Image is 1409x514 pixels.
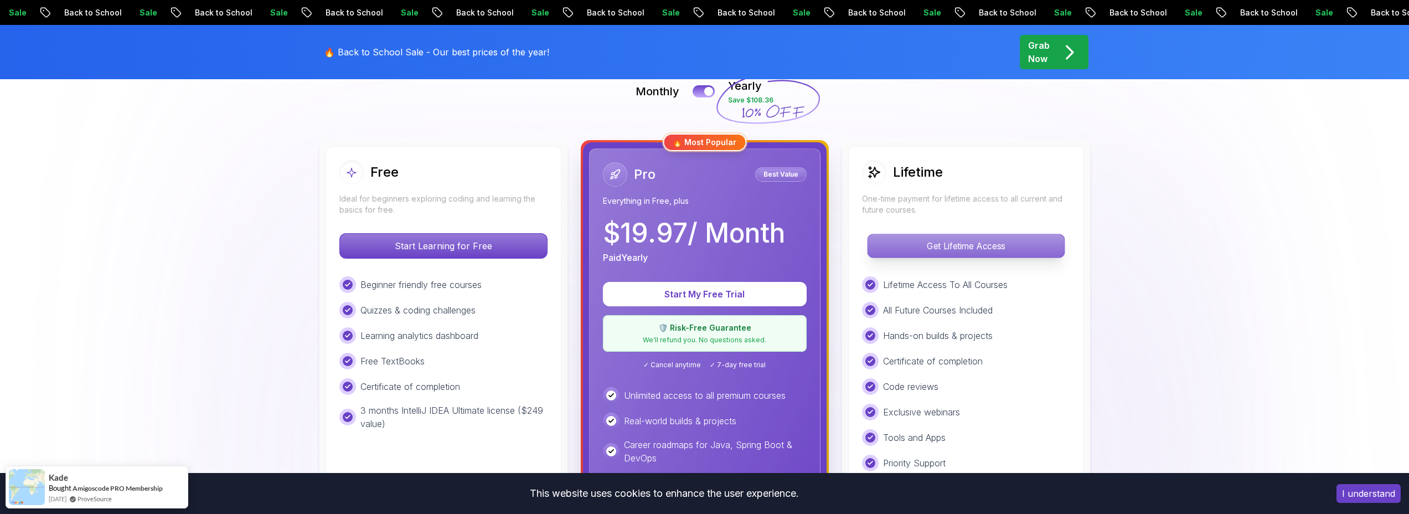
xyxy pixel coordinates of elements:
[186,7,261,18] p: Back to School
[324,45,549,59] p: 🔥 Back to School Sale - Our best prices of the year!
[868,234,1064,258] p: Get Lifetime Access
[883,380,938,393] p: Code reviews
[883,304,993,317] p: All Future Courses Included
[360,404,548,430] p: 3 months IntelliJ IDEA Ultimate license ($249 value)
[603,282,807,306] button: Start My Free Trial
[883,456,946,470] p: Priority Support
[131,7,166,18] p: Sale
[624,438,807,465] p: Career roadmaps for Java, Spring Boot & DevOps
[839,7,915,18] p: Back to School
[610,322,799,333] p: 🛡️ Risk-Free Guarantee
[317,7,392,18] p: Back to School
[55,7,131,18] p: Back to School
[73,484,163,492] a: Amigoscode PRO Membership
[578,7,653,18] p: Back to School
[360,380,460,393] p: Certificate of completion
[1336,484,1401,503] button: Accept cookies
[339,240,548,251] a: Start Learning for Free
[915,7,950,18] p: Sale
[624,389,786,402] p: Unlimited access to all premium courses
[883,431,946,444] p: Tools and Apps
[360,354,425,368] p: Free TextBooks
[339,233,548,259] button: Start Learning for Free
[709,7,784,18] p: Back to School
[523,7,558,18] p: Sale
[1101,7,1176,18] p: Back to School
[447,7,523,18] p: Back to School
[261,7,297,18] p: Sale
[862,193,1070,215] p: One-time payment for lifetime access to all current and future courses.
[360,278,482,291] p: Beginner friendly free courses
[603,251,648,264] p: Paid Yearly
[1176,7,1211,18] p: Sale
[616,287,793,301] p: Start My Free Trial
[339,193,548,215] p: Ideal for beginners exploring coding and learning the basics for free.
[784,7,819,18] p: Sale
[643,361,701,369] span: ✓ Cancel anytime
[757,169,805,180] p: Best Value
[862,240,1070,251] a: Get Lifetime Access
[49,473,68,482] span: Kade
[360,304,476,317] p: Quizzes & coding challenges
[1231,7,1307,18] p: Back to School
[360,329,478,342] p: Learning analytics dashboard
[1028,39,1050,65] p: Grab Now
[49,484,71,492] span: Bought
[603,220,785,246] p: $ 19.97 / Month
[893,163,943,181] h2: Lifetime
[8,481,1320,506] div: This website uses cookies to enhance the user experience.
[370,163,399,181] h2: Free
[78,494,112,503] a: ProveSource
[970,7,1045,18] p: Back to School
[610,336,799,345] p: We'll refund you. No questions asked.
[392,7,427,18] p: Sale
[710,361,766,369] span: ✓ 7-day free trial
[883,354,983,368] p: Certificate of completion
[883,329,993,342] p: Hands-on builds & projects
[49,494,66,503] span: [DATE]
[340,234,547,258] p: Start Learning for Free
[603,196,807,207] p: Everything in Free, plus
[603,289,807,300] a: Start My Free Trial
[867,234,1065,258] button: Get Lifetime Access
[1307,7,1342,18] p: Sale
[883,278,1008,291] p: Lifetime Access To All Courses
[624,414,736,428] p: Real-world builds & projects
[1045,7,1081,18] p: Sale
[9,469,45,505] img: provesource social proof notification image
[883,405,960,419] p: Exclusive webinars
[634,166,656,183] h2: Pro
[636,84,679,99] p: Monthly
[653,7,689,18] p: Sale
